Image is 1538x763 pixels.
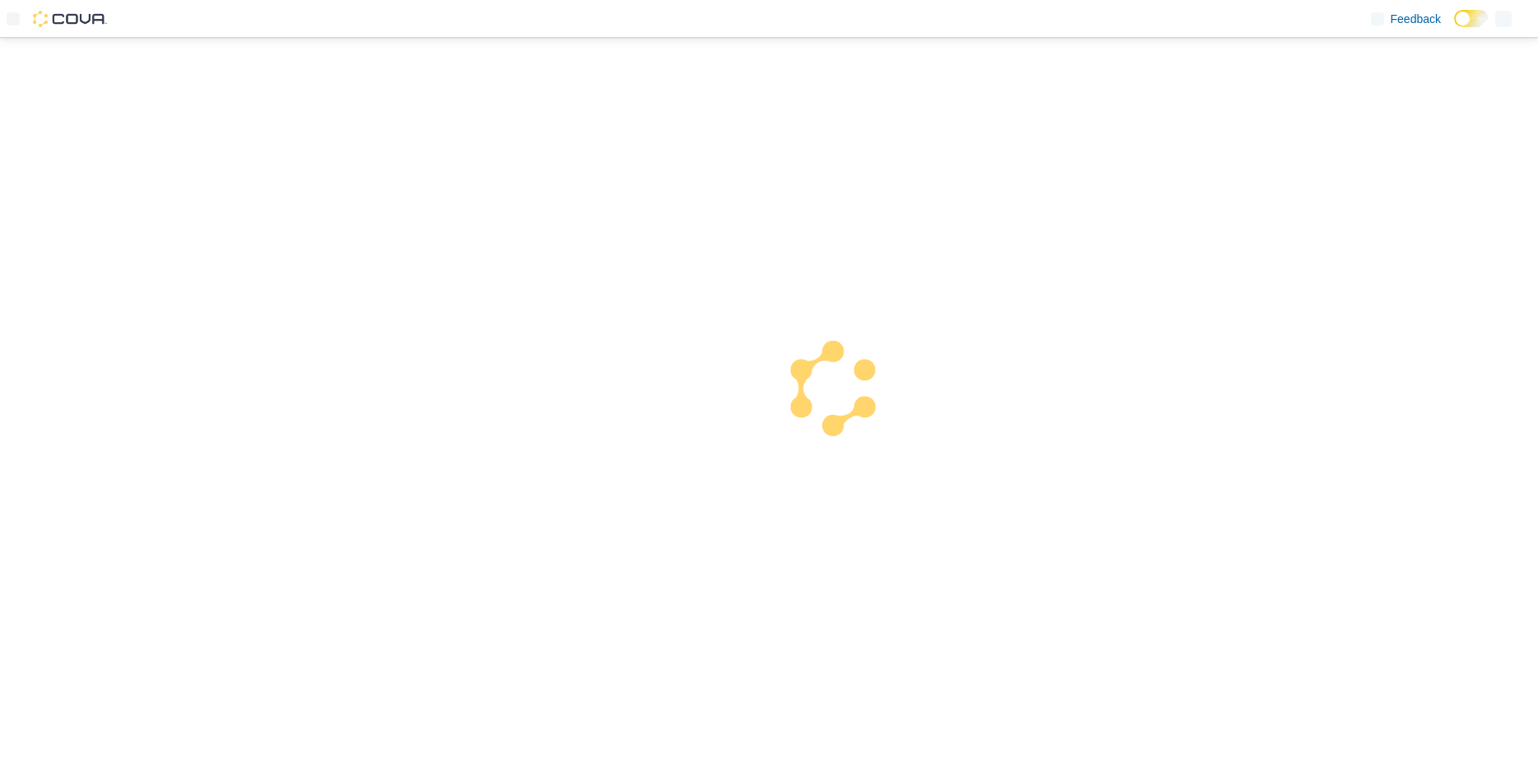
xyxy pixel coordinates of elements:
[769,328,893,452] img: cova-loader
[1364,2,1447,35] a: Feedback
[1454,27,1455,28] span: Dark Mode
[1454,10,1489,27] input: Dark Mode
[33,11,107,27] img: Cova
[1391,11,1441,27] span: Feedback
